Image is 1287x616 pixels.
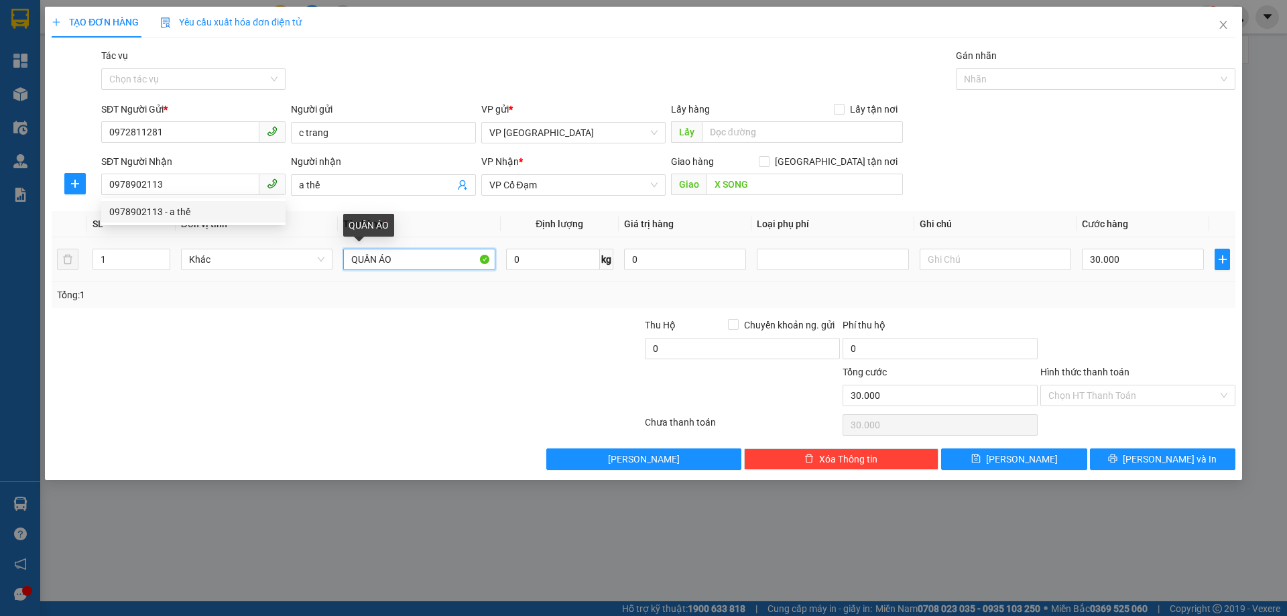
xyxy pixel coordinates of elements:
li: Hotline: 1900252555 [125,50,560,66]
label: Gán nhãn [956,50,997,61]
span: Cước hàng [1082,219,1128,229]
span: Lấy tận nơi [845,102,903,117]
span: [PERSON_NAME] [608,452,680,467]
img: logo.jpg [17,17,84,84]
span: kg [600,249,613,270]
button: Close [1205,7,1242,44]
button: delete [57,249,78,270]
span: close [1218,19,1229,30]
button: deleteXóa Thông tin [744,448,939,470]
span: plus [52,17,61,27]
div: Chưa thanh toán [643,415,841,438]
span: VP Nhận [481,156,519,167]
div: QUẦN ÁO [343,214,394,237]
span: Xóa Thông tin [819,452,877,467]
input: Dọc đường [702,121,903,143]
button: printer[PERSON_NAME] và In [1090,448,1235,470]
span: Thu Hộ [645,320,676,330]
span: Tổng cước [843,367,887,377]
span: Yêu cầu xuất hóa đơn điện tử [160,17,302,27]
div: 0978902113 - a thế [101,201,286,223]
div: Người gửi [291,102,475,117]
b: GỬI : VP [GEOGRAPHIC_DATA] [17,97,200,142]
span: SL [93,219,103,229]
span: Lấy [671,121,702,143]
th: Loại phụ phí [751,211,914,237]
span: Lấy hàng [671,104,710,115]
div: SĐT Người Nhận [101,154,286,169]
button: plus [64,173,86,194]
span: [PERSON_NAME] và In [1123,452,1217,467]
div: Phí thu hộ [843,318,1038,338]
span: [PERSON_NAME] [986,452,1058,467]
span: plus [65,178,85,189]
div: SĐT Người Gửi [101,102,286,117]
span: Khác [189,249,324,269]
img: icon [160,17,171,28]
input: VD: Bàn, Ghế [343,249,495,270]
span: plus [1215,254,1229,265]
span: TẠO ĐƠN HÀNG [52,17,139,27]
span: delete [804,454,814,465]
input: Ghi Chú [920,249,1071,270]
span: [GEOGRAPHIC_DATA] tận nơi [770,154,903,169]
span: Định lượng [536,219,583,229]
span: Chuyển khoản ng. gửi [739,318,840,332]
span: phone [267,178,278,189]
span: VP Cổ Đạm [489,175,658,195]
label: Hình thức thanh toán [1040,367,1129,377]
th: Ghi chú [914,211,1077,237]
div: Người nhận [291,154,475,169]
li: Cổ Đạm, xã [GEOGRAPHIC_DATA], [GEOGRAPHIC_DATA] [125,33,560,50]
span: Giá trị hàng [624,219,674,229]
button: [PERSON_NAME] [546,448,741,470]
button: save[PERSON_NAME] [941,448,1087,470]
input: Dọc đường [707,174,903,195]
button: plus [1215,249,1229,270]
span: Giao [671,174,707,195]
label: Tác vụ [101,50,128,61]
input: 0 [624,249,746,270]
span: printer [1108,454,1117,465]
div: VP gửi [481,102,666,117]
span: phone [267,126,278,137]
div: 0978902113 - a thế [109,204,278,219]
span: VP Mỹ Đình [489,123,658,143]
span: user-add [457,180,468,190]
div: Tổng: 1 [57,288,497,302]
span: Giao hàng [671,156,714,167]
span: save [971,454,981,465]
